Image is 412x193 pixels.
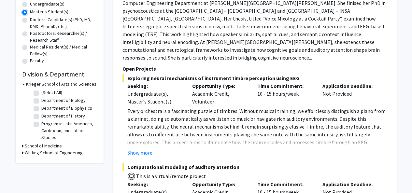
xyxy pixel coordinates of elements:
span: Computational modeling of auditory attention [122,163,388,171]
p: Seeking: [127,82,183,90]
label: Department of Biophysics [41,105,92,112]
div: 10 - 15 hours/week [252,82,318,105]
p: Opportunity Type: [192,180,248,188]
h3: Whiting School of Engineering [25,149,83,156]
div: Not Provided [318,82,383,105]
label: Postdoctoral Researcher(s) / Research Staff [30,30,97,44]
label: Undergraduate(s) [30,1,64,7]
p: Time Commitment: [257,82,313,90]
p: Application Deadline: [322,82,378,90]
label: Program in Latin American, Caribbean, and Latinx Studies [41,120,95,141]
p: Opportunity Type: [192,82,248,90]
label: Master's Student(s) [30,8,68,15]
h2: Division & Department: [22,70,97,78]
label: (Select All) [41,89,62,96]
label: Department of Biology [41,97,86,104]
p: Every orchestra is a fascinating puzzle of timbres. Without musical training, we effortlessly dis... [127,107,388,170]
h3: Krieger School of Arts and Sciences [26,81,96,88]
span: This is a virtual/remote project [135,173,206,179]
iframe: Chat [5,164,28,188]
h3: School of Medicine [25,143,62,149]
label: Doctoral Candidate(s) (PhD, MD, DMD, PharmD, etc.) [30,16,97,30]
label: Department of History [41,113,85,119]
span: Exploring neural mechanisms of instrument timbre perception using EEG [122,74,388,82]
p: Open Projects [122,65,388,73]
button: Show more [127,149,152,157]
div: Undergraduate(s), Master's Student(s) [127,90,183,105]
label: Faculty [30,57,44,64]
p: Application Deadline: [322,180,378,188]
div: Academic Credit, Volunteer [187,82,252,105]
p: Time Commitment: [257,180,313,188]
label: Medical Resident(s) / Medical Fellow(s) [30,44,97,57]
p: Seeking: [127,180,183,188]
